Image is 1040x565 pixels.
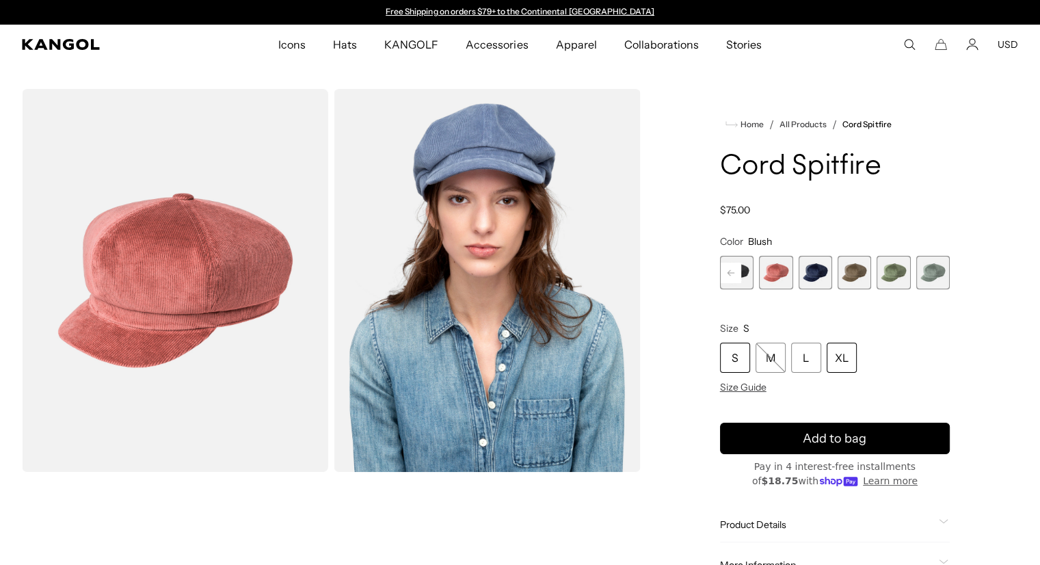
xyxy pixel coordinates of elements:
label: Olive [877,256,910,289]
span: KANGOLF [384,25,438,64]
div: 7 of 9 [838,256,871,289]
div: M [756,343,786,373]
a: Collaborations [611,25,712,64]
div: 8 of 9 [877,256,910,289]
div: XL [827,343,857,373]
label: Sage Green [916,256,950,289]
a: Cord Spitfire [842,120,891,129]
span: Product Details [720,518,933,531]
span: Home [738,120,764,129]
product-gallery: Gallery Viewer [22,89,641,472]
a: All Products [779,120,827,129]
button: USD [998,38,1018,51]
div: 5 of 9 [759,256,792,289]
div: L [791,343,821,373]
span: Icons [278,25,306,64]
nav: breadcrumbs [720,116,950,133]
summary: Search here [903,38,916,51]
span: Blush [748,235,772,248]
button: Cart [935,38,947,51]
div: 9 of 9 [916,256,950,289]
h1: Cord Spitfire [720,152,950,182]
a: Icons [265,25,319,64]
a: KANGOLF [371,25,452,64]
div: 6 of 9 [799,256,832,289]
label: Nickel [838,256,871,289]
span: S [743,322,749,334]
span: Stories [726,25,762,64]
span: Apparel [555,25,596,64]
div: S [720,343,750,373]
label: Blush [759,256,792,289]
slideshow-component: Announcement bar [379,7,661,18]
span: Size Guide [720,381,766,393]
a: Home [725,118,764,131]
button: Add to bag [720,423,950,454]
img: denim-blue [334,89,640,472]
div: Announcement [379,7,661,18]
span: $75.00 [720,204,750,216]
a: Stories [712,25,775,64]
li: / [764,116,774,133]
a: Accessories [452,25,542,64]
label: Navy [799,256,832,289]
span: Color [720,235,743,248]
span: Hats [333,25,357,64]
a: Apparel [542,25,610,64]
a: Hats [319,25,371,64]
a: Free Shipping on orders $79+ to the Continental [GEOGRAPHIC_DATA] [386,6,654,16]
img: color-blush [22,89,328,472]
div: 1 of 2 [379,7,661,18]
div: 4 of 9 [720,256,754,289]
span: Accessories [466,25,528,64]
span: Size [720,322,738,334]
span: Collaborations [624,25,699,64]
li: / [827,116,837,133]
a: Kangol [22,39,183,50]
label: Black [720,256,754,289]
a: Account [966,38,978,51]
span: Add to bag [803,430,866,448]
